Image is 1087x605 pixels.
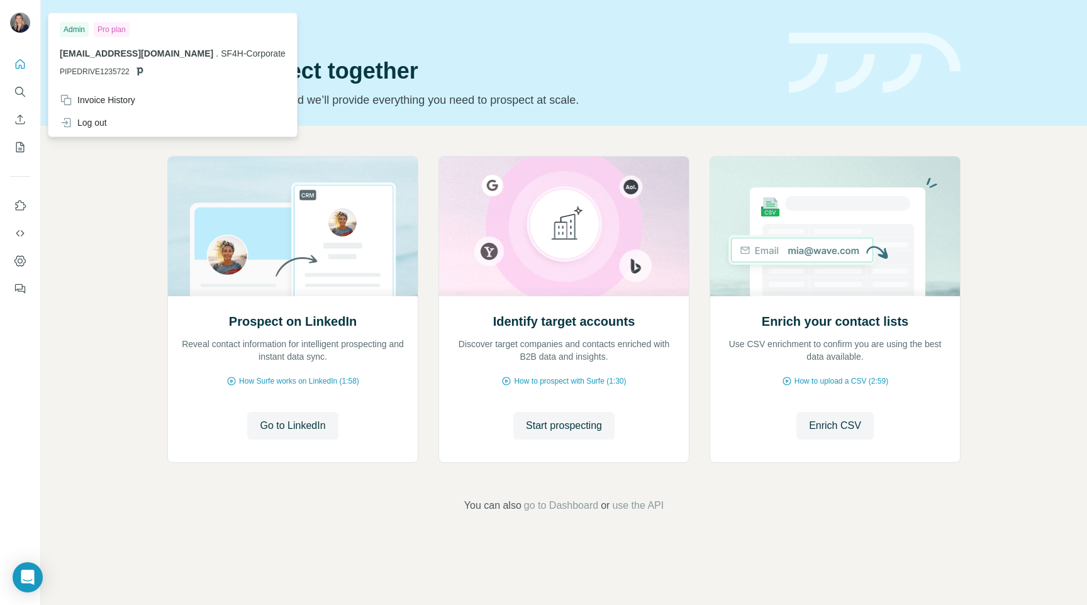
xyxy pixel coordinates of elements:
img: Avatar [10,13,30,33]
span: Start prospecting [526,418,602,433]
img: Identify target accounts [438,157,689,296]
button: Go to LinkedIn [247,412,338,440]
span: How Surfe works on LinkedIn (1:58) [239,375,359,387]
h2: Prospect on LinkedIn [229,313,357,330]
button: go to Dashboard [524,498,598,513]
span: . [216,48,218,58]
button: Search [10,80,30,103]
span: Enrich CSV [809,418,861,433]
button: Dashboard [10,250,30,272]
div: Invoice History [60,94,135,106]
button: Enrich CSV [796,412,874,440]
button: Enrich CSV [10,108,30,131]
button: Start prospecting [513,412,615,440]
div: Quick start [167,23,774,36]
div: Log out [60,116,107,129]
h2: Identify target accounts [493,313,635,330]
span: How to prospect with Surfe (1:30) [514,375,626,387]
p: Reveal contact information for intelligent prospecting and instant data sync. [181,338,405,363]
p: Pick your starting point and we’ll provide everything you need to prospect at scale. [167,91,774,109]
h1: Let’s prospect together [167,58,774,84]
button: use the API [612,498,664,513]
button: Use Surfe API [10,222,30,245]
img: Enrich your contact lists [710,157,961,296]
span: How to upload a CSV (2:59) [794,375,888,387]
p: Discover target companies and contacts enriched with B2B data and insights. [452,338,676,363]
button: Feedback [10,277,30,300]
span: PIPEDRIVE1235722 [60,66,130,77]
p: Use CSV enrichment to confirm you are using the best data available. [723,338,947,363]
span: Go to LinkedIn [260,418,325,433]
span: or [601,498,610,513]
h2: Enrich your contact lists [762,313,908,330]
div: Pro plan [94,22,130,37]
div: Open Intercom Messenger [13,562,43,592]
button: Use Surfe on LinkedIn [10,194,30,217]
button: Quick start [10,53,30,75]
img: banner [789,33,961,94]
span: You can also [464,498,521,513]
div: Admin [60,22,89,37]
button: My lists [10,136,30,158]
span: [EMAIL_ADDRESS][DOMAIN_NAME] [60,48,213,58]
span: SF4H-Corporate [221,48,286,58]
img: Prospect on LinkedIn [167,157,418,296]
